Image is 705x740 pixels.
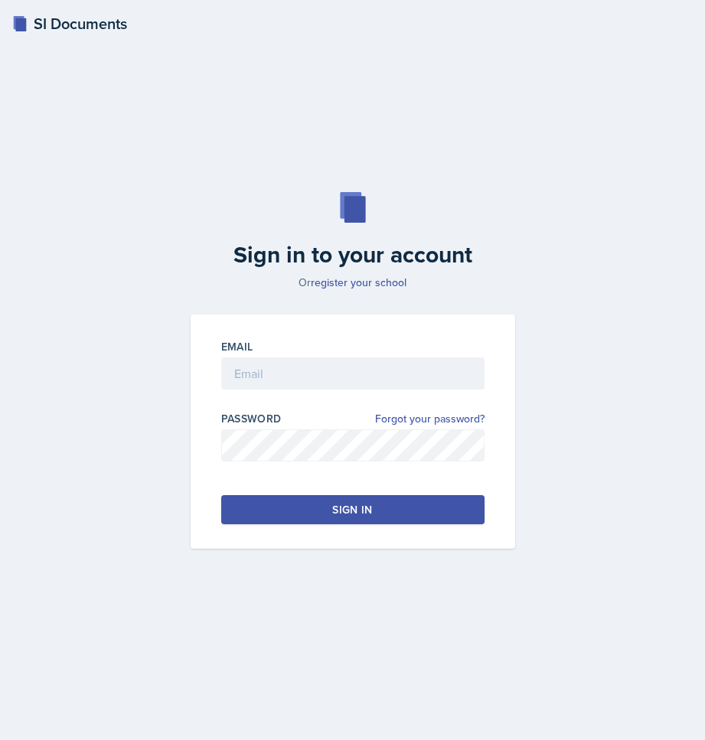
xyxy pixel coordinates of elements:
a: register your school [311,275,406,290]
a: Forgot your password? [375,411,485,427]
label: Email [221,339,253,354]
a: SI Documents [12,12,127,35]
button: Sign in [221,495,485,524]
h2: Sign in to your account [181,241,524,269]
p: Or [181,275,524,290]
label: Password [221,411,282,426]
div: Sign in [332,502,372,517]
input: Email [221,357,485,390]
